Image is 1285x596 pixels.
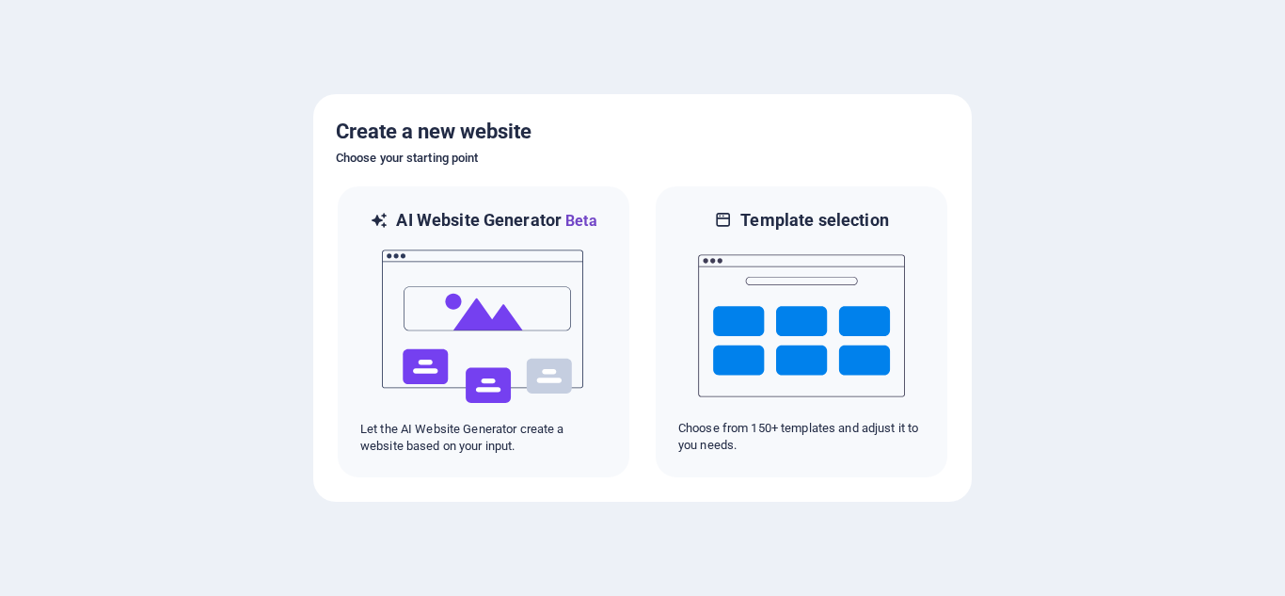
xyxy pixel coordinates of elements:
[562,212,597,230] span: Beta
[336,185,631,479] div: AI Website GeneratorBetaaiLet the AI Website Generator create a website based on your input.
[380,233,587,421] img: ai
[678,420,925,454] p: Choose from 150+ templates and adjust it to you needs.
[740,209,888,232] h6: Template selection
[336,147,949,169] h6: Choose your starting point
[396,209,596,233] h6: AI Website Generator
[360,421,607,455] p: Let the AI Website Generator create a website based on your input.
[336,117,949,147] h5: Create a new website
[654,185,949,479] div: Template selectionChoose from 150+ templates and adjust it to you needs.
